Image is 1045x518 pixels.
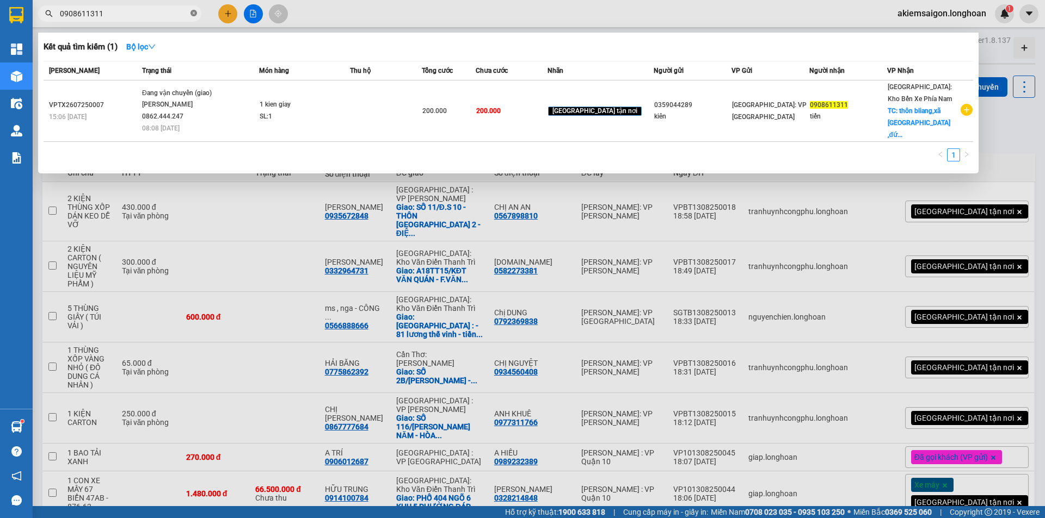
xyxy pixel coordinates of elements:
[126,42,156,51] strong: Bộ lọc
[49,99,139,111] div: VPTX2607250007
[809,67,845,74] span: Người nhận
[888,107,950,139] span: TC: thôn bliang,xã [GEOGRAPHIC_DATA] ,đứ...
[11,71,22,82] img: warehouse-icon
[422,67,453,74] span: Tổng cước
[44,41,118,53] h3: Kết quả tìm kiếm ( 1 )
[732,101,807,121] span: [GEOGRAPHIC_DATA]: VP [GEOGRAPHIC_DATA]
[960,148,973,161] button: right
[11,43,22,55] img: dashboard-icon
[11,471,22,481] span: notification
[810,101,848,109] span: 0908611311
[11,495,22,505] span: message
[961,104,973,116] span: plus-circle
[260,99,341,111] div: 1 kien giay
[11,446,22,457] span: question-circle
[21,420,24,423] sup: 1
[476,107,501,115] span: 200.000
[49,113,87,121] span: 15:06 [DATE]
[45,10,53,17] span: search
[934,148,947,161] button: left
[259,67,289,74] span: Món hàng
[810,111,887,122] div: tiến
[350,67,371,74] span: Thu hộ
[142,99,224,122] div: [PERSON_NAME] 0862.444.247
[142,88,224,99] div: Đang vận chuyển (giao)
[260,111,341,123] div: SL: 1
[654,111,731,122] div: kiên
[190,10,197,16] span: close-circle
[963,151,970,158] span: right
[49,67,100,74] span: [PERSON_NAME]
[11,152,22,164] img: solution-icon
[11,125,22,136] img: warehouse-icon
[948,149,960,161] a: 1
[654,99,731,111] div: 0359044289
[142,124,180,132] span: 08:08 [DATE]
[148,43,156,51] span: down
[142,67,171,74] span: Trạng thái
[422,107,447,115] span: 200.000
[887,67,914,74] span: VP Nhận
[548,107,642,116] span: [GEOGRAPHIC_DATA] tận nơi
[60,8,188,20] input: Tìm tên, số ĐT hoặc mã đơn
[960,148,973,161] li: Next Page
[548,67,563,74] span: Nhãn
[118,38,164,55] button: Bộ lọcdown
[731,67,752,74] span: VP Gửi
[11,421,22,433] img: warehouse-icon
[934,148,947,161] li: Previous Page
[937,151,944,158] span: left
[9,7,23,23] img: logo-vxr
[190,9,197,19] span: close-circle
[947,148,960,161] li: 1
[654,67,684,74] span: Người gửi
[888,83,952,103] span: [GEOGRAPHIC_DATA]: Kho Bến Xe Phía Nam
[476,67,508,74] span: Chưa cước
[11,98,22,109] img: warehouse-icon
